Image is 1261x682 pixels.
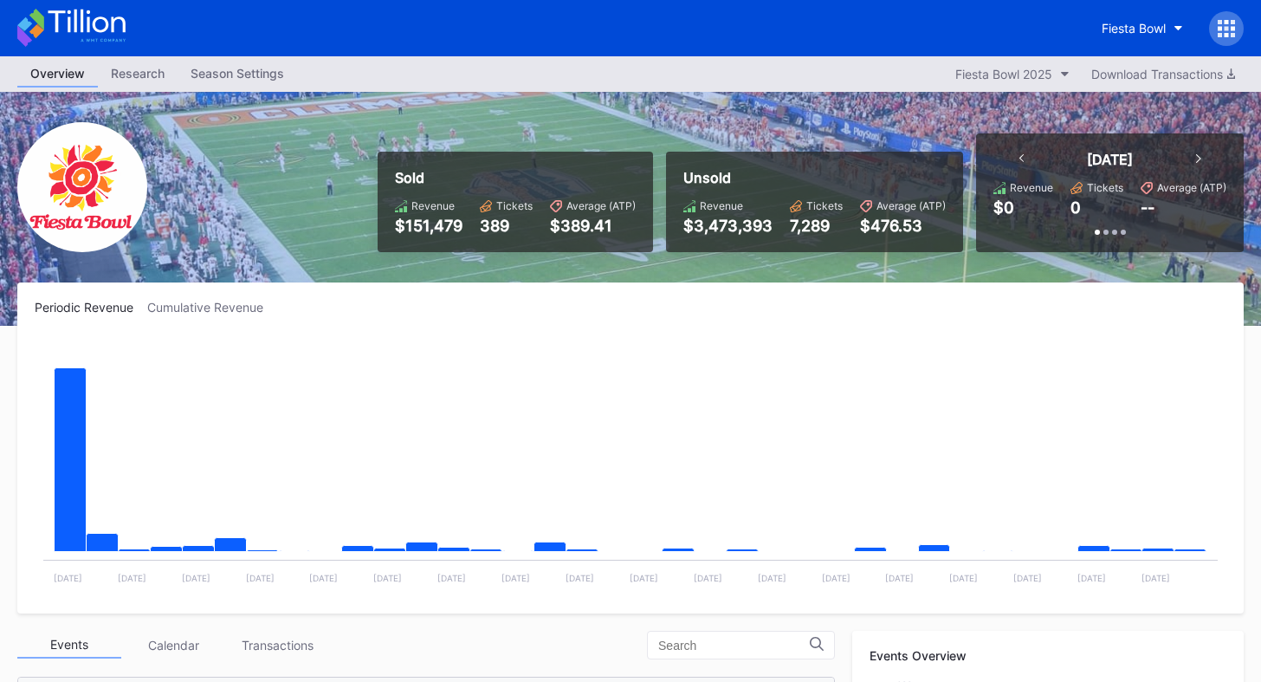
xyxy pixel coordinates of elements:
[658,639,810,653] input: Search
[1102,21,1166,36] div: Fiesta Bowl
[550,217,636,235] div: $389.41
[806,199,843,212] div: Tickets
[1077,573,1106,583] text: [DATE]
[1087,181,1123,194] div: Tickets
[822,573,850,583] text: [DATE]
[860,217,946,235] div: $476.53
[955,67,1052,81] div: Fiesta Bowl 2025
[437,573,466,583] text: [DATE]
[870,648,1226,663] div: Events Overview
[178,61,297,86] div: Season Settings
[373,573,402,583] text: [DATE]
[35,336,1226,596] svg: Chart title
[790,217,843,235] div: 7,289
[395,169,636,186] div: Sold
[98,61,178,88] a: Research
[501,573,530,583] text: [DATE]
[566,573,594,583] text: [DATE]
[17,61,98,88] a: Overview
[496,199,533,212] div: Tickets
[993,198,1014,217] div: $0
[947,62,1078,86] button: Fiesta Bowl 2025
[182,573,210,583] text: [DATE]
[121,632,225,659] div: Calendar
[1013,573,1042,583] text: [DATE]
[35,300,147,315] div: Periodic Revenue
[411,199,455,212] div: Revenue
[1083,62,1244,86] button: Download Transactions
[683,217,773,235] div: $3,473,393
[630,573,658,583] text: [DATE]
[1010,181,1053,194] div: Revenue
[17,632,121,659] div: Events
[1141,573,1170,583] text: [DATE]
[566,199,636,212] div: Average (ATP)
[246,573,275,583] text: [DATE]
[147,300,277,315] div: Cumulative Revenue
[683,169,946,186] div: Unsold
[1089,12,1196,44] button: Fiesta Bowl
[885,573,914,583] text: [DATE]
[949,573,978,583] text: [DATE]
[480,217,533,235] div: 389
[700,199,743,212] div: Revenue
[694,573,722,583] text: [DATE]
[758,573,786,583] text: [DATE]
[54,573,82,583] text: [DATE]
[395,217,462,235] div: $151,479
[1070,198,1081,217] div: 0
[225,632,329,659] div: Transactions
[178,61,297,88] a: Season Settings
[1157,181,1226,194] div: Average (ATP)
[1141,198,1154,217] div: --
[17,122,147,252] img: FiestaBowl.png
[118,573,146,583] text: [DATE]
[98,61,178,86] div: Research
[1087,151,1133,168] div: [DATE]
[1091,67,1235,81] div: Download Transactions
[876,199,946,212] div: Average (ATP)
[309,573,338,583] text: [DATE]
